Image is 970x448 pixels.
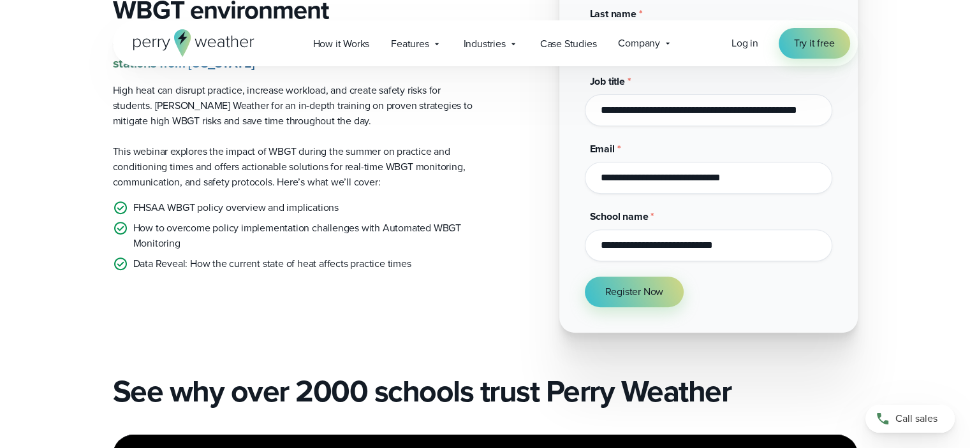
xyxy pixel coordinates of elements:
span: Industries [464,36,506,52]
span: School name [590,209,649,224]
p: This webinar explores the impact of WBGT during the summer on practice and conditioning times and... [113,144,475,190]
span: Register Now [605,284,664,300]
p: Data Reveal: How the current state of heat affects practice times [133,256,411,271]
a: Try it free [779,28,850,59]
button: Register Now [585,277,684,307]
span: Last name [590,6,636,21]
span: Job title [590,74,625,89]
a: Log in [731,36,758,51]
a: How it Works [302,31,381,57]
span: Try it free [794,36,835,51]
h2: See why over 2000 schools trust Perry Weather [113,373,858,409]
span: How it Works [313,36,370,52]
p: FHSAA WBGT policy overview and implications [133,200,339,215]
span: Call sales [895,411,937,426]
a: Call sales [865,405,955,433]
span: Company [618,36,660,51]
span: Features [391,36,429,52]
span: Email [590,141,615,156]
p: How to overcome policy implementation challenges with Automated WBGT Monitoring [133,220,475,251]
span: Log in [731,36,758,50]
p: High heat can disrupt practice, increase workload, and create safety risks for students. [PERSON_... [113,83,475,129]
a: Case Studies [529,31,608,57]
span: Case Studies [540,36,597,52]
